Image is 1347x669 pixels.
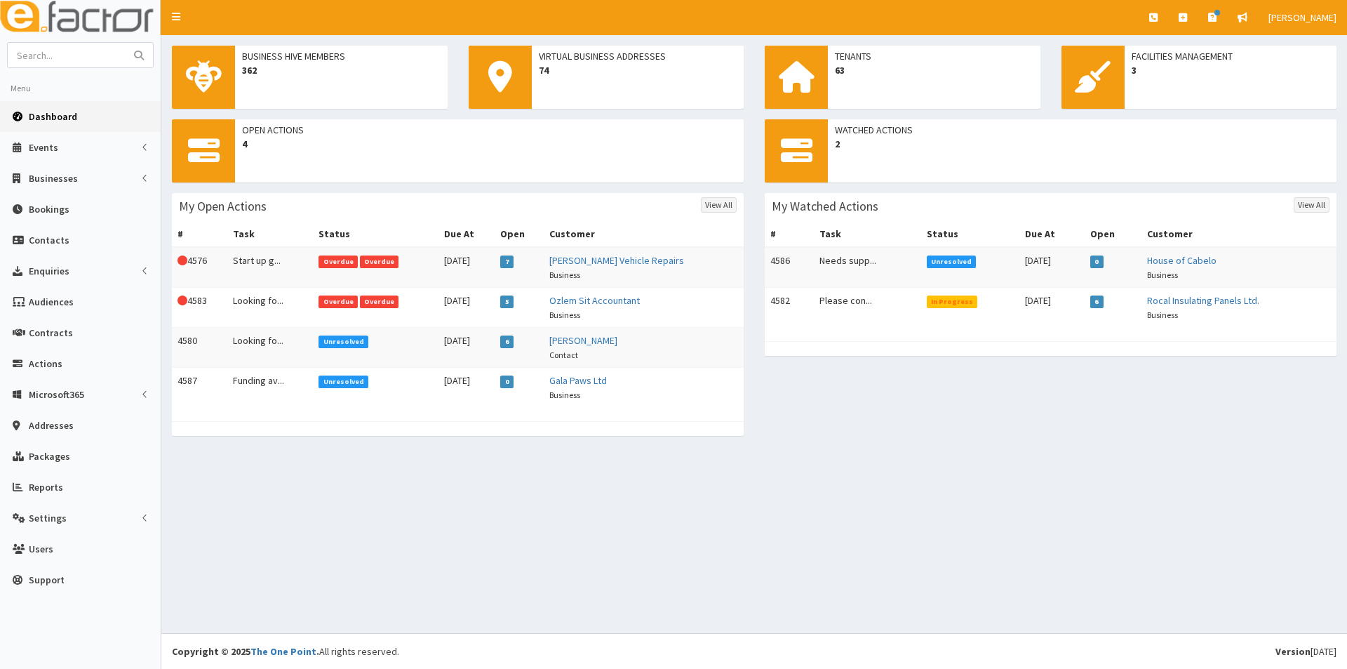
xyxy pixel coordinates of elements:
a: The One Point [250,645,316,658]
td: Please con... [814,288,921,328]
span: Unresolved [927,256,977,268]
th: Due At [1019,221,1085,247]
b: Version [1275,645,1311,658]
a: View All [1294,197,1329,213]
td: 4587 [172,368,227,408]
strong: Copyright © 2025 . [172,645,319,658]
td: 4583 [172,288,227,328]
span: Businesses [29,172,78,185]
span: 63 [835,63,1033,77]
th: Status [313,221,438,247]
span: Unresolved [319,376,368,388]
span: 74 [539,63,737,77]
span: Audiences [29,296,74,308]
span: 7 [500,256,514,268]
span: Users [29,543,53,555]
a: View All [701,197,737,213]
th: Task [814,221,921,247]
span: Bookings [29,203,69,216]
th: Customer [544,221,744,247]
td: Needs supp... [814,247,921,288]
span: Overdue [360,296,399,308]
td: Funding av... [227,368,313,408]
th: Status [921,221,1019,247]
span: 3 [1132,63,1330,77]
td: Start up g... [227,247,313,288]
span: 4 [242,137,737,151]
small: Business [1147,270,1178,280]
span: Actions [29,357,62,370]
span: Packages [29,450,70,463]
span: Addresses [29,419,74,432]
span: Settings [29,512,67,524]
td: [DATE] [1019,288,1085,328]
td: [DATE] [438,247,495,288]
small: Business [549,310,580,320]
span: 6 [500,336,514,348]
span: Overdue [360,256,399,268]
small: Business [549,390,580,400]
a: [PERSON_NAME] Vehicle Repairs [549,254,684,267]
td: [DATE] [1019,247,1085,288]
span: Dashboard [29,110,77,123]
a: Ozlem Sit Accountant [549,294,640,307]
i: This Action is overdue! [177,256,187,265]
a: Rocal Insulating Panels Ltd. [1147,294,1259,307]
td: Looking fo... [227,328,313,368]
span: Microsoft365 [29,388,84,401]
span: Facilities Management [1132,49,1330,63]
input: Search... [8,43,126,67]
td: 4582 [765,288,814,328]
footer: All rights reserved. [161,633,1347,669]
th: # [172,221,227,247]
td: Looking fo... [227,288,313,328]
th: # [765,221,814,247]
span: Support [29,574,65,586]
a: House of Cabelo [1147,254,1217,267]
td: [DATE] [438,328,495,368]
td: [DATE] [438,368,495,408]
a: [PERSON_NAME] [549,334,617,347]
span: Enquiries [29,265,69,277]
th: Customer [1141,221,1336,247]
td: 4580 [172,328,227,368]
small: Business [549,270,580,280]
span: Unresolved [319,336,368,348]
span: Tenants [835,49,1033,63]
th: Open [1085,221,1141,247]
span: Reports [29,481,63,494]
small: Contact [549,350,578,360]
td: 4586 [765,247,814,288]
td: [DATE] [438,288,495,328]
span: Contracts [29,326,73,339]
span: Business Hive Members [242,49,441,63]
span: Contacts [29,234,69,246]
th: Open [495,221,544,247]
span: 5 [500,296,514,308]
small: Business [1147,310,1178,320]
span: Open Actions [242,123,737,137]
div: [DATE] [1275,644,1336,658]
h3: My Open Actions [179,200,267,213]
th: Task [227,221,313,247]
h3: My Watched Actions [772,200,878,213]
span: [PERSON_NAME] [1268,11,1336,24]
span: 2 [835,137,1329,151]
span: Events [29,141,58,154]
span: Watched Actions [835,123,1329,137]
span: Virtual Business Addresses [539,49,737,63]
span: 0 [1090,256,1104,268]
td: 4576 [172,247,227,288]
span: 362 [242,63,441,77]
a: Gala Paws Ltd [549,374,607,387]
span: Overdue [319,256,358,268]
i: This Action is overdue! [177,296,187,305]
span: Overdue [319,296,358,308]
span: 6 [1090,296,1104,308]
span: In Progress [927,296,978,308]
span: 0 [500,376,514,388]
th: Due At [438,221,495,247]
